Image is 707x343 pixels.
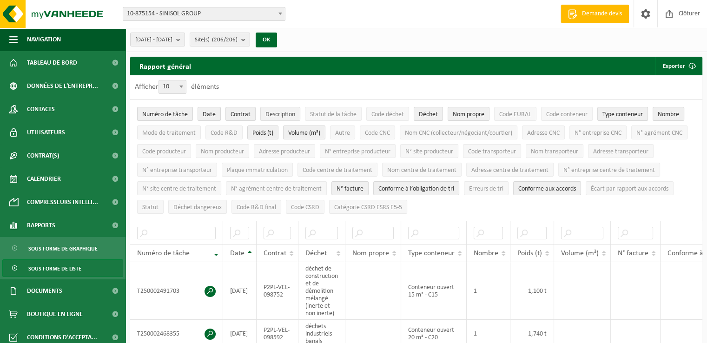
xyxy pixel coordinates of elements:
td: 1,100 t [510,262,554,320]
span: Code déchet [371,111,404,118]
span: Calendrier [27,167,61,191]
span: Nom CNC (collecteur/négociant/courtier) [405,130,512,137]
button: Volume (m³)Volume (m³): Activate to sort [283,125,325,139]
span: Contrat(s) [27,144,59,167]
button: Nom propreNom propre: Activate to sort [448,107,489,121]
span: Date [230,250,244,257]
span: N° agrément centre de traitement [231,185,322,192]
span: Navigation [27,28,61,51]
button: Déchet dangereux : Activate to sort [168,200,227,214]
button: Code centre de traitementCode centre de traitement: Activate to sort [297,163,377,177]
button: Adresse producteurAdresse producteur: Activate to sort [254,144,315,158]
button: N° agrément CNCN° agrément CNC: Activate to sort [631,125,687,139]
span: Sous forme de liste [28,260,81,277]
span: Code R&D final [237,204,276,211]
span: Contrat [231,111,251,118]
button: N° site centre de traitementN° site centre de traitement: Activate to sort [137,181,221,195]
span: Nombre [658,111,679,118]
span: Autre [335,130,350,137]
span: Conforme à l’obligation de tri [378,185,454,192]
button: [DATE] - [DATE] [130,33,185,46]
span: Code CSRD [291,204,319,211]
button: NombreNombre: Activate to sort [653,107,684,121]
button: ContratContrat: Activate to sort [225,107,256,121]
span: Plaque immatriculation [227,167,288,174]
span: Contrat [264,250,286,257]
button: Écart par rapport aux accordsÉcart par rapport aux accords: Activate to sort [586,181,674,195]
span: Volume (m³) [561,250,599,257]
span: Poids (t) [252,130,273,137]
span: Documents [27,279,62,303]
span: Code conteneur [546,111,588,118]
span: Code centre de traitement [303,167,372,174]
span: Catégorie CSRD ESRS E5-5 [334,204,402,211]
span: Type conteneur [408,250,455,257]
label: Afficher éléments [135,83,219,91]
button: OK [256,33,277,47]
span: Code EURAL [499,111,531,118]
button: Code déchetCode déchet: Activate to sort [366,107,409,121]
span: Nom propre [352,250,389,257]
a: Sous forme de graphique [2,239,123,257]
button: Adresse centre de traitementAdresse centre de traitement: Activate to sort [466,163,554,177]
span: Code transporteur [468,148,516,155]
button: DateDate: Activate to sort [198,107,221,121]
span: Déchet [419,111,438,118]
span: 10-875154 - SINISOL GROUP [123,7,285,20]
h2: Rapport général [130,57,200,75]
span: N° site producteur [405,148,453,155]
button: N° entreprise centre de traitementN° entreprise centre de traitement: Activate to sort [558,163,660,177]
span: Mode de traitement [142,130,196,137]
span: Description [265,111,295,118]
span: 10 [159,80,186,93]
span: Boutique en ligne [27,303,83,326]
span: Conforme aux accords [518,185,576,192]
button: StatutStatut: Activate to sort [137,200,164,214]
button: Exporter [655,57,701,75]
span: Écart par rapport aux accords [591,185,668,192]
button: N° factureN° facture: Activate to sort [331,181,369,195]
button: Code CSRDCode CSRD: Activate to sort [286,200,324,214]
button: Conforme à l’obligation de tri : Activate to sort [373,181,459,195]
span: N° site centre de traitement [142,185,216,192]
button: Nom producteurNom producteur: Activate to sort [196,144,249,158]
button: Nom CNC (collecteur/négociant/courtier)Nom CNC (collecteur/négociant/courtier): Activate to sort [400,125,517,139]
button: DéchetDéchet: Activate to sort [414,107,443,121]
span: Données de l'entrepr... [27,74,98,98]
span: Statut [142,204,159,211]
span: 10-875154 - SINISOL GROUP [123,7,285,21]
a: Demande devis [561,5,629,23]
span: Volume (m³) [288,130,320,137]
td: P2PL-VEL-098752 [257,262,298,320]
button: Code EURALCode EURAL: Activate to sort [494,107,536,121]
button: Conforme aux accords : Activate to sort [513,181,581,195]
span: Déchet [305,250,327,257]
span: Nom centre de traitement [387,167,456,174]
button: N° site producteurN° site producteur : Activate to sort [400,144,458,158]
span: N° facture [337,185,363,192]
span: Adresse transporteur [593,148,648,155]
span: N° entreprise centre de traitement [563,167,655,174]
button: Code producteurCode producteur: Activate to sort [137,144,191,158]
span: Numéro de tâche [142,111,188,118]
span: Nom producteur [201,148,244,155]
button: Numéro de tâcheNuméro de tâche: Activate to remove sorting [137,107,193,121]
button: Plaque immatriculationPlaque immatriculation: Activate to sort [222,163,293,177]
span: Poids (t) [517,250,542,257]
td: T250002491703 [130,262,223,320]
span: N° facture [618,250,648,257]
button: N° entreprise producteurN° entreprise producteur: Activate to sort [320,144,396,158]
span: Utilisateurs [27,121,65,144]
span: Code producteur [142,148,186,155]
td: déchet de construction et de démolition mélangé (inerte et non inerte) [298,262,345,320]
span: N° entreprise producteur [325,148,390,155]
span: 10 [159,80,186,94]
a: Sous forme de liste [2,259,123,277]
span: Date [203,111,216,118]
span: Site(s) [195,33,238,47]
span: Compresseurs intelli... [27,191,98,214]
span: Code R&D [211,130,238,137]
td: 1 [467,262,510,320]
button: Nom transporteurNom transporteur: Activate to sort [526,144,583,158]
button: Catégorie CSRD ESRS E5-5Catégorie CSRD ESRS E5-5: Activate to sort [329,200,407,214]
